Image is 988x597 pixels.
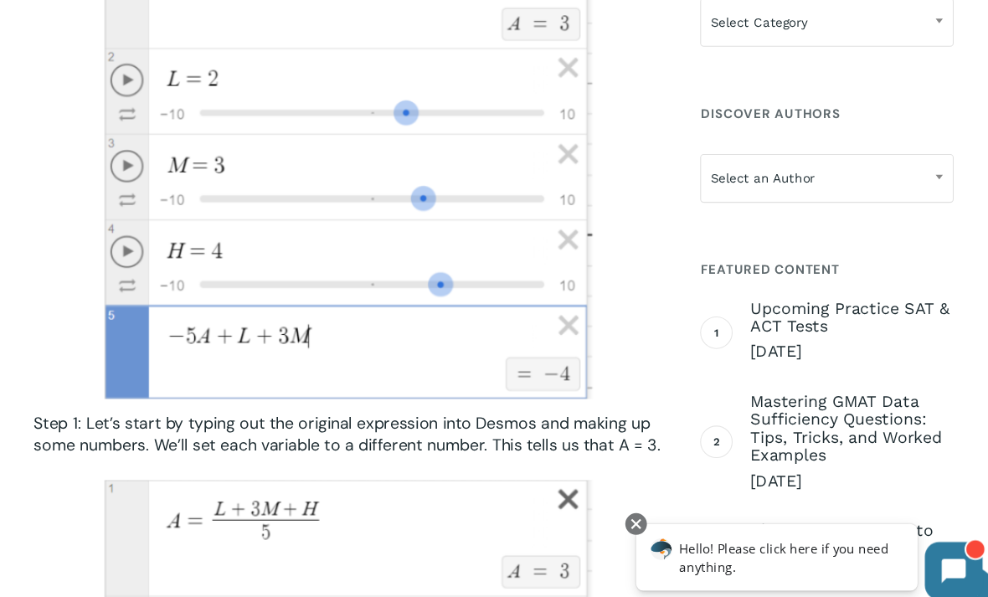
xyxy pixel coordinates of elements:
[609,473,965,574] iframe: Chatbot
[687,3,920,39] span: Select Category
[732,317,921,337] span: [DATE]
[732,436,921,456] span: [DATE]
[732,278,921,311] span: Upcoming Practice SAT & ACT Tests
[732,278,921,337] a: Upcoming Practice SAT & ACT Tests [DATE]
[732,364,921,431] span: Mastering GMAT Data Sufficiency Questions: Tips, Tricks, and Worked Examples
[686,90,921,121] h4: Discover Authors
[686,143,921,188] span: Select an Author
[67,383,649,423] span: Step 1: Let’s start by typing out the original expression into Desmos and making up some numbers....
[686,235,921,265] h4: Featured Content
[732,364,921,456] a: Mastering GMAT Data Sufficiency Questions: Tips, Tricks, and Worked Examples [DATE]
[687,148,920,183] span: Select an Author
